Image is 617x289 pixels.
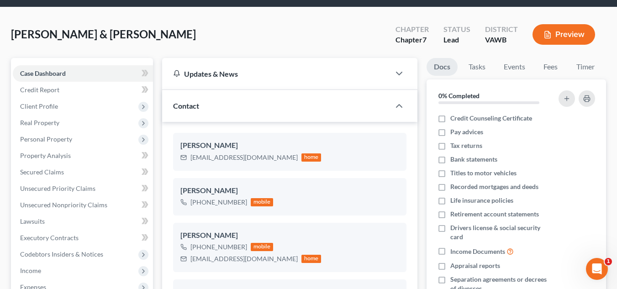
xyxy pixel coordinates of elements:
span: Income [20,267,41,274]
span: Lawsuits [20,217,45,225]
span: Case Dashboard [20,69,66,77]
div: [EMAIL_ADDRESS][DOMAIN_NAME] [190,254,298,263]
a: Tasks [461,58,493,76]
span: Real Property [20,119,59,126]
span: Recorded mortgages and deeds [450,182,538,191]
a: Fees [536,58,565,76]
a: Unsecured Nonpriority Claims [13,197,153,213]
div: Updates & News [173,69,379,79]
div: [PERSON_NAME] [180,185,399,196]
div: Status [443,24,470,35]
div: mobile [251,243,274,251]
div: Chapter [396,35,429,45]
span: Executory Contracts [20,234,79,242]
span: Codebtors Insiders & Notices [20,250,103,258]
span: Pay advices [450,127,483,137]
div: Lead [443,35,470,45]
div: District [485,24,518,35]
a: Executory Contracts [13,230,153,246]
span: Retirement account statements [450,210,539,219]
a: Events [496,58,533,76]
iframe: Intercom live chat [586,258,608,280]
span: Property Analysis [20,152,71,159]
span: Life insurance policies [450,196,513,205]
a: Unsecured Priority Claims [13,180,153,197]
span: Secured Claims [20,168,64,176]
button: Preview [533,24,595,45]
a: Timer [569,58,602,76]
div: [PHONE_NUMBER] [190,198,247,207]
div: mobile [251,198,274,206]
span: Client Profile [20,102,58,110]
a: Lawsuits [13,213,153,230]
div: [PERSON_NAME] [180,140,399,151]
div: [PERSON_NAME] [180,230,399,241]
div: VAWB [485,35,518,45]
a: Docs [427,58,458,76]
span: Unsecured Priority Claims [20,184,95,192]
span: Tax returns [450,141,482,150]
span: Credit Report [20,86,59,94]
span: Appraisal reports [450,261,500,270]
span: Drivers license & social security card [450,223,554,242]
span: Credit Counseling Certificate [450,114,532,123]
span: Titles to motor vehicles [450,168,517,178]
div: home [301,153,322,162]
span: 7 [422,35,427,44]
span: Unsecured Nonpriority Claims [20,201,107,209]
span: Contact [173,101,199,110]
span: Personal Property [20,135,72,143]
div: [PHONE_NUMBER] [190,242,247,252]
span: 1 [605,258,612,265]
div: home [301,255,322,263]
span: Bank statements [450,155,497,164]
span: [PERSON_NAME] & [PERSON_NAME] [11,27,196,41]
span: Income Documents [450,247,505,256]
div: [EMAIL_ADDRESS][DOMAIN_NAME] [190,153,298,162]
div: Chapter [396,24,429,35]
a: Credit Report [13,82,153,98]
a: Case Dashboard [13,65,153,82]
a: Secured Claims [13,164,153,180]
strong: 0% Completed [438,92,480,100]
a: Property Analysis [13,147,153,164]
